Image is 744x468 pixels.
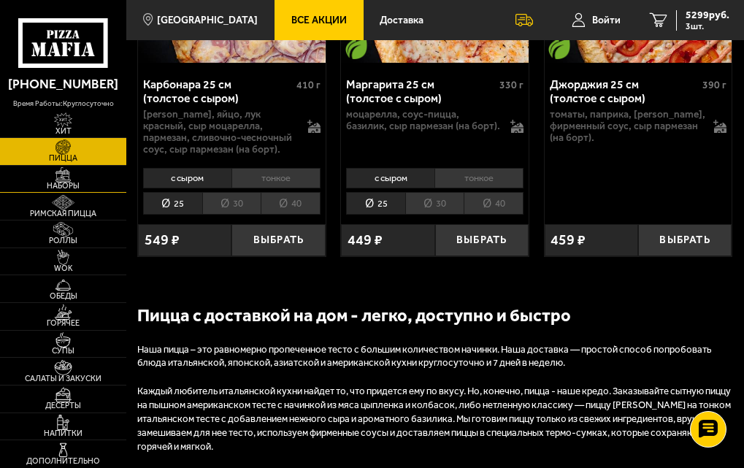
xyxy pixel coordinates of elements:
button: Выбрать [638,224,732,256]
span: 459 ₽ [551,233,586,248]
button: Выбрать [435,224,529,256]
p: томаты, паприка, [PERSON_NAME], фирменный соус, сыр пармезан (на борт). [550,109,706,144]
p: моцарелла, соус-пицца, базилик, сыр пармезан (на борт). [346,109,502,132]
li: с сыром [346,168,434,188]
li: 40 [261,192,321,215]
span: [GEOGRAPHIC_DATA] [157,15,258,26]
li: 30 [405,192,464,215]
div: Карбонара 25 см (толстое с сыром) [143,77,293,105]
p: Каждый любитель итальянской кухни найдет то, что придется ему по вкусу. Но, конечно, пицца - наше... [137,385,734,454]
div: Джорджия 25 см (толстое с сыром) [550,77,699,105]
span: 330 г [499,79,524,91]
h2: Пицца с доставкой на дом - легко, доступно и быстро [137,303,734,328]
li: с сыром [143,168,231,188]
li: 25 [346,192,405,215]
span: 449 ₽ [348,233,383,248]
img: Вегетарианское блюдо [548,37,570,59]
li: 25 [143,192,202,215]
span: 3 шт. [686,22,729,31]
li: тонкое [231,168,321,188]
p: [PERSON_NAME], яйцо, лук красный, сыр Моцарелла, пармезан, сливочно-чесночный соус, сыр пармезан ... [143,109,299,156]
span: Все Акции [291,15,347,26]
li: 30 [202,192,261,215]
span: 5299 руб. [686,10,729,20]
img: Вегетарианское блюдо [345,37,367,59]
div: Маргарита 25 см (толстое с сыром) [346,77,496,105]
button: Выбрать [231,224,325,256]
span: Войти [592,15,621,26]
p: Наша пицца – это равномерно пропеченное тесто с большим количеством начинки. Наша доставка — прос... [137,343,734,371]
span: 549 ₽ [145,233,180,248]
span: 390 г [702,79,726,91]
li: тонкое [434,168,524,188]
span: 410 г [296,79,321,91]
li: 40 [464,192,524,215]
span: Доставка [380,15,423,26]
